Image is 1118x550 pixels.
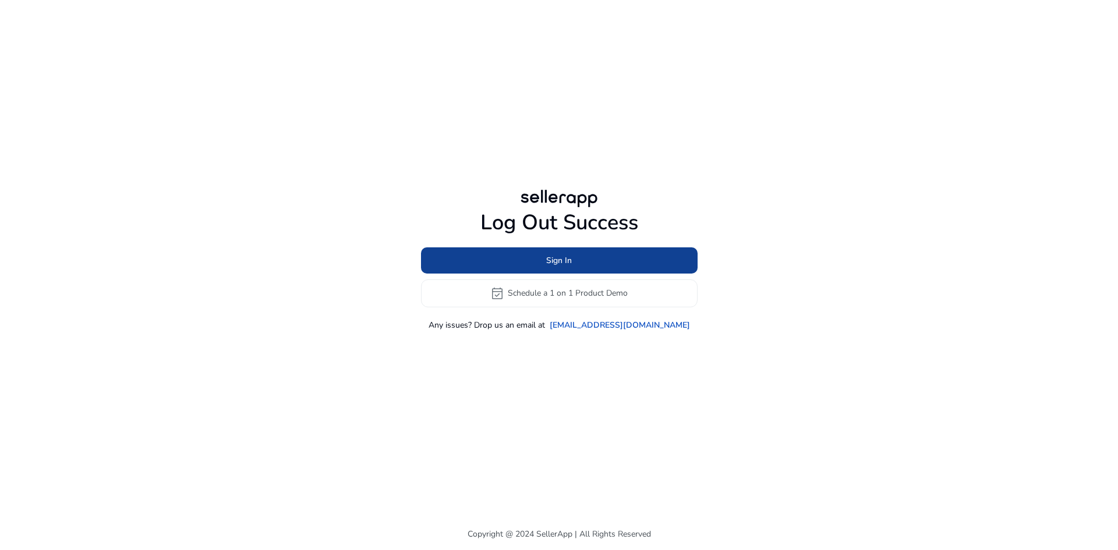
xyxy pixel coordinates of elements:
h1: Log Out Success [421,210,698,235]
a: [EMAIL_ADDRESS][DOMAIN_NAME] [550,319,690,331]
button: event_availableSchedule a 1 on 1 Product Demo [421,279,698,307]
span: Sign In [546,254,572,267]
p: Any issues? Drop us an email at [429,319,545,331]
span: event_available [490,286,504,300]
button: Sign In [421,247,698,274]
